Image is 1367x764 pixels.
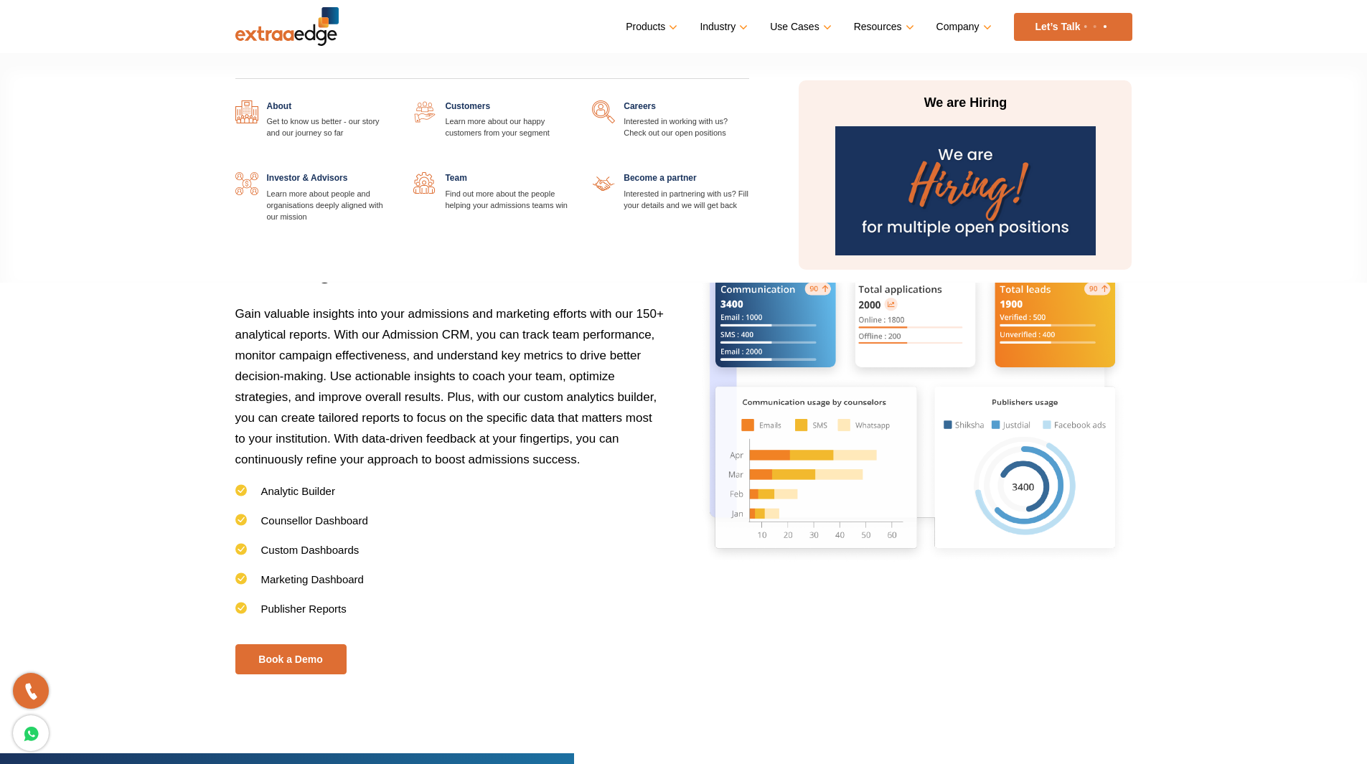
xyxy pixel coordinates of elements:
span: Counsellor Dashboard [261,514,368,527]
a: Let’s Talk [1014,13,1132,41]
span: Analytic Builder [261,485,335,497]
p: We are Hiring [830,95,1100,112]
a: Products [626,16,675,37]
a: Use Cases [770,16,828,37]
span: Custom Dashboards [261,544,360,556]
a: Book a Demo [235,644,347,674]
span: Gain valuable insights into your admissions and marketing efforts with our 150+ analytical report... [235,307,664,466]
a: Industry [700,16,745,37]
span: Publisher Reports [261,603,347,615]
span: Marketing Dashboard [261,573,364,585]
a: Company [936,16,989,37]
a: Resources [854,16,911,37]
